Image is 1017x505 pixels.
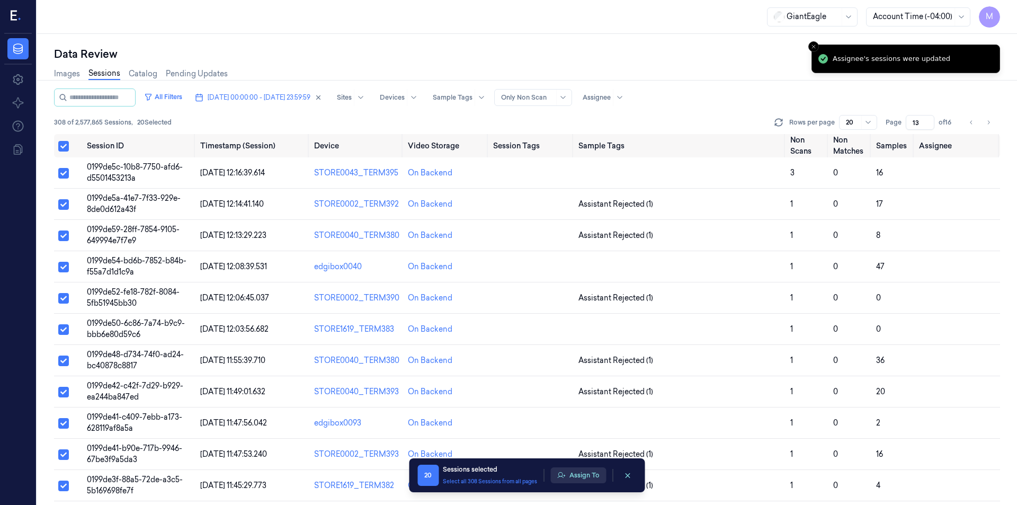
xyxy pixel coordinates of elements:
[200,356,265,365] span: [DATE] 11:55:39.710
[578,449,653,460] span: Assistant Rejected (1)
[314,324,399,335] div: STORE1619_TERM383
[979,6,1000,28] span: M
[786,134,829,157] th: Non Scans
[790,356,793,365] span: 1
[915,134,1000,157] th: Assignee
[200,199,264,209] span: [DATE] 12:14:41.140
[196,134,309,157] th: Timestamp (Session)
[833,199,838,209] span: 0
[58,356,69,366] button: Select row
[833,418,838,428] span: 0
[314,230,399,241] div: STORE0040_TERM380
[87,475,183,495] span: 0199de3f-88a5-72de-a3c5-5b169698fe7f
[87,162,183,183] span: 0199de5c-10b8-7750-afd6-d5501453213a
[314,261,399,272] div: edgibox0040
[314,355,399,366] div: STORE0040_TERM380
[200,231,266,240] span: [DATE] 12:13:29.223
[310,134,404,157] th: Device
[314,418,399,429] div: edgibox0093
[833,356,838,365] span: 0
[87,444,182,464] span: 0199de41-b90e-717b-9946-67be3f9a5da3
[408,386,452,397] div: On Backend
[58,168,69,179] button: Select row
[578,230,653,241] span: Assistant Rejected (1)
[87,225,180,245] span: 0199de59-28ff-7854-9105-649994e7f7e9
[833,449,838,459] span: 0
[443,477,537,485] button: Select all 308 Sessions from all pages
[790,199,793,209] span: 1
[619,467,636,484] button: clearSelection
[790,293,793,303] span: 1
[408,167,452,179] div: On Backend
[876,231,880,240] span: 8
[886,118,902,127] span: Page
[574,134,787,157] th: Sample Tags
[489,134,574,157] th: Session Tags
[808,41,819,52] button: Close toast
[87,256,186,277] span: 0199de54-bd6b-7852-b84b-f55a7d1d1c9a
[578,355,653,366] span: Assistant Rejected (1)
[876,324,881,334] span: 0
[314,293,399,304] div: STORE0002_TERM390
[54,68,80,79] a: Images
[833,54,950,64] div: Assignee's sessions were updated
[790,168,795,178] span: 3
[200,481,266,490] span: [DATE] 11:45:29.773
[829,134,872,157] th: Non Matches
[578,386,653,397] span: Assistant Rejected (1)
[981,115,996,130] button: Go to next page
[408,230,452,241] div: On Backend
[87,381,183,402] span: 0199de42-c42f-7d29-b929-ea244ba847ed
[790,418,793,428] span: 1
[54,47,1000,61] div: Data Review
[408,324,452,335] div: On Backend
[166,68,228,79] a: Pending Updates
[58,231,69,241] button: Select row
[789,118,835,127] p: Rows per page
[876,293,881,303] span: 0
[876,168,883,178] span: 16
[876,449,883,459] span: 16
[208,93,310,102] span: [DATE] 00:00:00 - [DATE] 23:59:59
[833,231,838,240] span: 0
[408,261,452,272] div: On Backend
[137,118,172,127] span: 20 Selected
[200,449,267,459] span: [DATE] 11:47:53.240
[200,262,267,271] span: [DATE] 12:08:39.531
[417,465,439,486] span: 20
[550,467,606,483] button: Assign To
[408,293,452,304] div: On Backend
[876,199,883,209] span: 17
[129,68,157,79] a: Catalog
[83,134,197,157] th: Session ID
[408,418,452,429] div: On Backend
[876,262,885,271] span: 47
[200,418,267,428] span: [DATE] 11:47:56.042
[314,386,399,397] div: STORE0040_TERM393
[58,199,69,210] button: Select row
[876,387,885,396] span: 20
[443,465,537,474] div: Sessions selected
[833,293,838,303] span: 0
[790,262,793,271] span: 1
[200,324,269,334] span: [DATE] 12:03:56.682
[87,193,181,214] span: 0199de5a-41e7-7f33-929e-8de0d612a43f
[876,356,885,365] span: 36
[140,88,186,105] button: All Filters
[58,481,69,491] button: Select row
[876,481,880,490] span: 4
[872,134,915,157] th: Samples
[200,293,269,303] span: [DATE] 12:06:45.037
[88,68,120,80] a: Sessions
[408,449,452,460] div: On Backend
[58,293,69,304] button: Select row
[408,355,452,366] div: On Backend
[790,449,793,459] span: 1
[200,168,265,178] span: [DATE] 12:16:39.614
[87,318,185,339] span: 0199de50-6c86-7a74-b9c9-bbb6e80d59c6
[314,449,399,460] div: STORE0002_TERM393
[58,418,69,429] button: Select row
[408,199,452,210] div: On Backend
[790,324,793,334] span: 1
[314,480,399,491] div: STORE1619_TERM382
